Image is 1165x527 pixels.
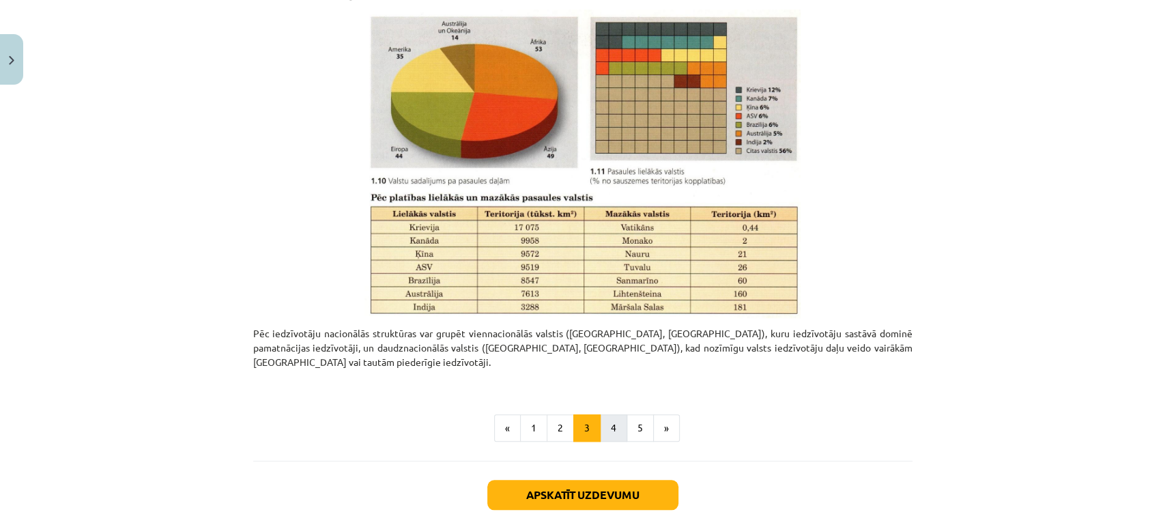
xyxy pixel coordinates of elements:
[600,414,627,442] button: 4
[253,414,912,442] nav: Page navigation example
[487,480,678,510] button: Apskatīt uzdevumu
[627,414,654,442] button: 5
[494,414,521,442] button: «
[253,326,912,384] p: Pēc iedzīvotāju nacionālās struktūras var grupēt viennacionālās valstis ([GEOGRAPHIC_DATA], [GEOG...
[573,414,601,442] button: 3
[547,414,574,442] button: 2
[653,414,680,442] button: »
[9,56,14,65] img: icon-close-lesson-0947bae3869378f0d4975bcd49f059093ad1ed9edebbc8119c70593378902aed.svg
[520,414,547,442] button: 1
